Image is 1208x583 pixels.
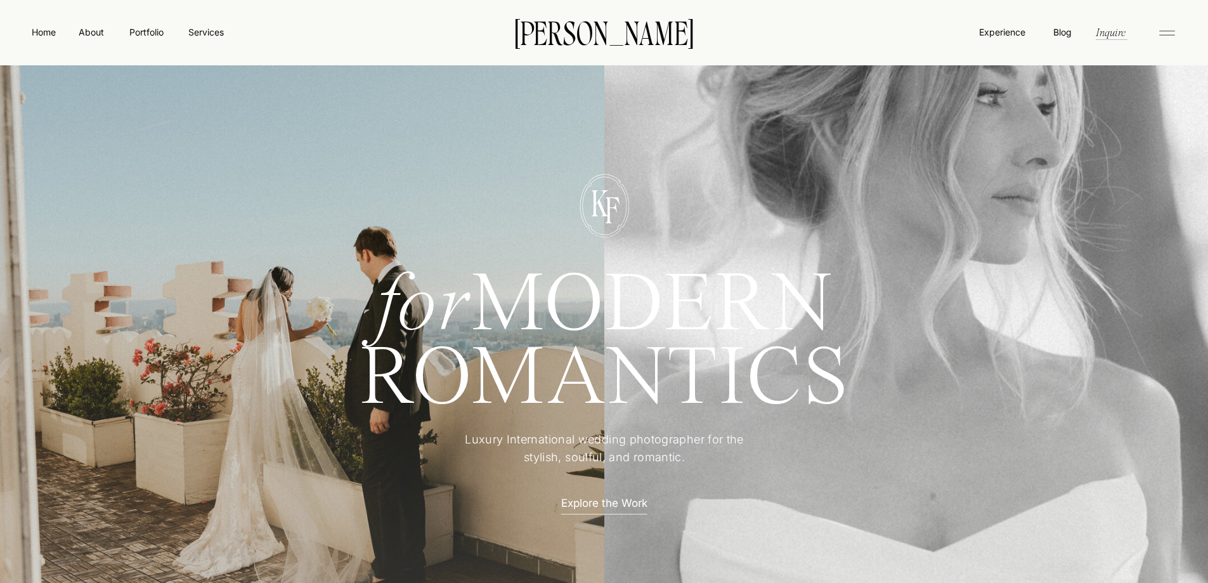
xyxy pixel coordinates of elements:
h1: ROMANTICS [313,344,896,413]
a: Inquire [1094,25,1127,39]
h1: MODERN [313,270,896,331]
a: Home [29,25,58,39]
a: [PERSON_NAME] [495,18,713,45]
p: F [595,192,630,225]
p: Luxury International wedding photographer for the stylish, soulful, and romantic. [446,431,763,468]
a: Blog [1050,25,1074,38]
a: Explore the Work [549,495,660,509]
a: Services [187,25,224,39]
i: for [376,266,471,349]
a: Experience [978,25,1027,39]
p: K [582,185,617,218]
a: Portfolio [124,25,169,39]
a: About [77,25,105,38]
